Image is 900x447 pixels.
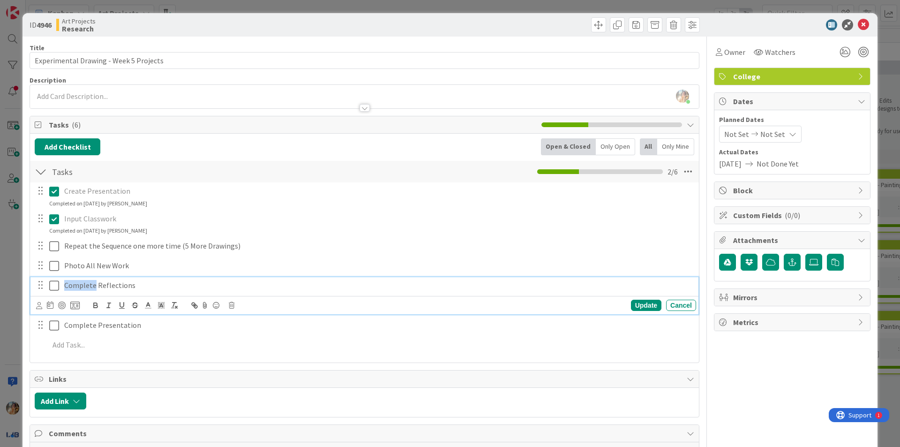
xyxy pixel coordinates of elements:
span: Attachments [733,235,853,246]
p: Create Presentation [64,186,692,197]
span: Mirrors [733,292,853,303]
span: Not Set [724,129,749,140]
button: Add Link [35,393,86,409]
button: Add Checklist [35,138,100,155]
div: Cancel [666,300,696,311]
span: [DATE] [719,158,742,169]
span: Art Projects [62,17,96,25]
span: Metrics [733,317,853,328]
span: ID [30,19,52,30]
span: Actual Dates [719,147,865,157]
img: DgSP5OpwsSRUZKwS8gMSzgstfBmcQ77l.jpg [676,90,689,103]
p: Repeat the Sequence one more time (5 More Drawings) [64,241,692,251]
span: Block [733,185,853,196]
b: 4946 [37,20,52,30]
p: Complete Reflections [64,280,692,291]
div: Completed on [DATE] by [PERSON_NAME] [49,227,147,235]
span: Planned Dates [719,115,865,125]
b: Research [62,25,96,32]
span: Not Done Yet [757,158,799,169]
p: Photo All New Work [64,260,692,271]
span: 2 / 6 [667,166,678,177]
p: Complete Presentation [64,320,692,331]
span: Not Set [760,129,785,140]
input: Add Checklist... [49,163,260,180]
span: Tasks [49,119,537,130]
span: Description [30,76,66,84]
span: College [733,71,853,82]
span: Owner [724,46,745,58]
div: Open & Closed [541,138,596,155]
span: Dates [733,96,853,107]
div: Only Mine [657,138,694,155]
span: ( 0/0 ) [785,211,800,220]
div: Only Open [596,138,635,155]
div: All [640,138,657,155]
span: Custom Fields [733,210,853,221]
p: Input Classwork [64,213,692,224]
div: Completed on [DATE] by [PERSON_NAME] [49,199,147,208]
span: Comments [49,428,682,439]
div: 1 [49,4,51,11]
input: type card name here... [30,52,699,69]
div: Update [631,300,661,311]
span: ( 6 ) [72,120,81,129]
span: Watchers [765,46,795,58]
span: Links [49,373,682,385]
span: Support [20,1,43,13]
label: Title [30,44,45,52]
